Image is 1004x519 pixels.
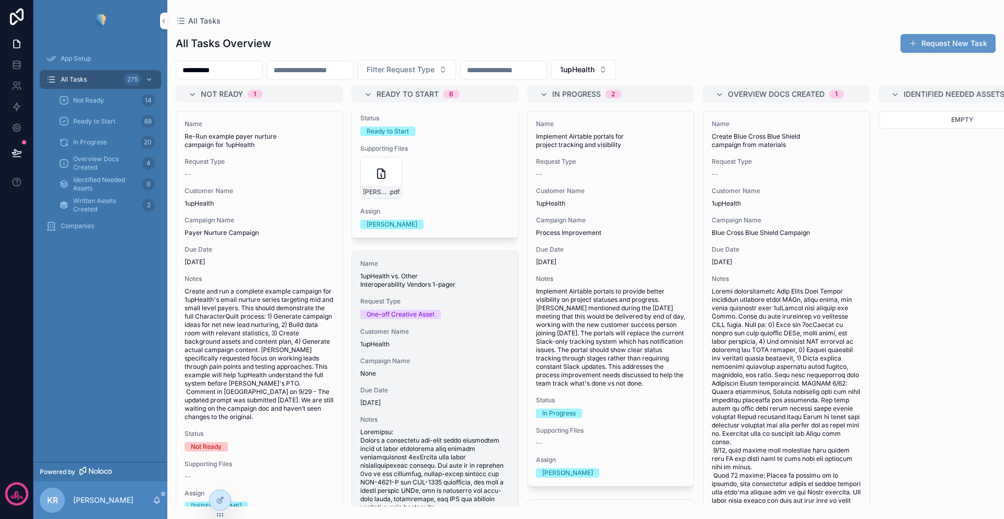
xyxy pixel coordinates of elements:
span: Due Date [712,245,861,254]
div: scrollable content [33,42,167,249]
span: Due Date [360,386,510,394]
span: Supporting Files [360,144,510,153]
span: -- [536,170,542,178]
button: Select Button [551,60,616,80]
a: Overview Docs Created4 [52,154,161,173]
span: [DATE] [536,258,686,266]
span: Ready to Start [376,89,439,99]
span: Written Assets Created [73,197,138,213]
a: Not Ready14 [52,91,161,110]
span: Filter Request Type [367,64,435,75]
span: 1upHealth [712,199,861,208]
a: Written Assets Created2 [52,196,161,215]
div: [PERSON_NAME] [191,502,242,511]
span: 1upHealth [536,199,686,208]
span: Supporting Files [185,460,334,468]
span: .pdf [389,188,400,196]
p: days [10,493,23,501]
div: 0 [142,178,155,190]
div: 2 [611,90,615,98]
span: In Progress [73,138,107,146]
div: 1 [835,90,838,98]
span: Assign [185,489,334,498]
div: 6 [449,90,453,98]
div: 14 [142,94,155,107]
a: All Tasks275 [40,70,161,89]
span: Due Date [185,245,334,254]
span: Identified Needed Assets [73,176,138,193]
button: Request New Task [900,34,996,53]
span: Notes [536,275,686,283]
div: Not Ready [191,442,222,452]
span: Request Type [536,157,686,166]
span: All Tasks [188,16,221,26]
span: [PERSON_NAME]---E-book---Healthcare-APIs-Demystified [363,188,389,196]
span: -- [185,170,191,178]
span: -- [712,170,718,178]
span: Campaign Name [712,216,861,224]
span: Ready to Start [73,117,116,126]
span: Assign [536,456,686,464]
div: Ready to Start [367,127,409,136]
span: Customer Name [712,187,861,195]
span: 1upHealth [560,64,595,75]
span: Campaign Name [185,216,334,224]
span: Request Type [185,157,334,166]
span: 1upHealth [185,199,334,208]
a: Identified Needed Assets0 [52,175,161,194]
span: Notes [185,275,334,283]
span: Not Ready [73,96,104,105]
a: All Tasks [176,16,221,26]
p: 6 [14,489,19,499]
div: 68 [141,115,155,128]
span: Supporting Files [536,426,686,435]
span: Implement Airtable portals to provide better visibility on project statuses and progress. [PERSON... [536,287,686,388]
span: [DATE] [712,258,861,266]
span: Due Date [536,245,686,254]
h1: All Tasks Overview [176,36,271,51]
span: Not Ready [201,89,243,99]
span: Implement Airtable portals for project tracking and visibility [536,132,686,149]
a: NameImplement Airtable portals for project tracking and visibilityRequest Type--Customer Name1upH... [527,111,694,487]
span: Name [536,120,686,128]
a: Powered by [33,462,167,481]
button: Select Button [358,60,456,80]
span: Name [185,120,334,128]
span: Customer Name [536,187,686,195]
a: Companies [40,217,161,235]
span: -- [185,472,191,481]
span: KR [47,494,58,506]
span: Request Type [360,297,510,306]
span: Process Improvement [536,229,686,237]
div: 1 [254,90,256,98]
a: Ready to Start68 [52,112,161,131]
span: [DATE] [185,258,334,266]
span: Campaign Name [536,216,686,224]
span: Assign [360,207,510,216]
span: 1upHealth vs. Other Interoperability Vendors 1-pager [360,272,510,289]
span: App Setup [61,54,91,63]
span: Companies [61,222,94,230]
span: Request Type [712,157,861,166]
span: Notes [360,415,510,424]
div: [PERSON_NAME] [542,468,593,478]
div: 4 [142,157,155,170]
span: Overview Docs Created [728,89,825,99]
span: Name [712,120,861,128]
span: In Progress [552,89,601,99]
a: App Setup [40,49,161,68]
p: [PERSON_NAME] [73,495,133,505]
span: Notes [712,275,861,283]
span: Customer Name [360,328,510,336]
span: Powered by [40,468,75,476]
span: Re-Run example payer nurture campaign for 1upHealth [185,132,334,149]
div: 275 [124,73,141,86]
span: Blue Cross Blue Shield Campaign [712,229,861,237]
div: In Progress [542,409,576,418]
span: 1upHealth [360,340,510,348]
span: Empty [951,116,973,123]
span: [DATE] [360,399,510,407]
a: In Progress20 [52,133,161,152]
span: Overview Docs Created [73,155,138,172]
